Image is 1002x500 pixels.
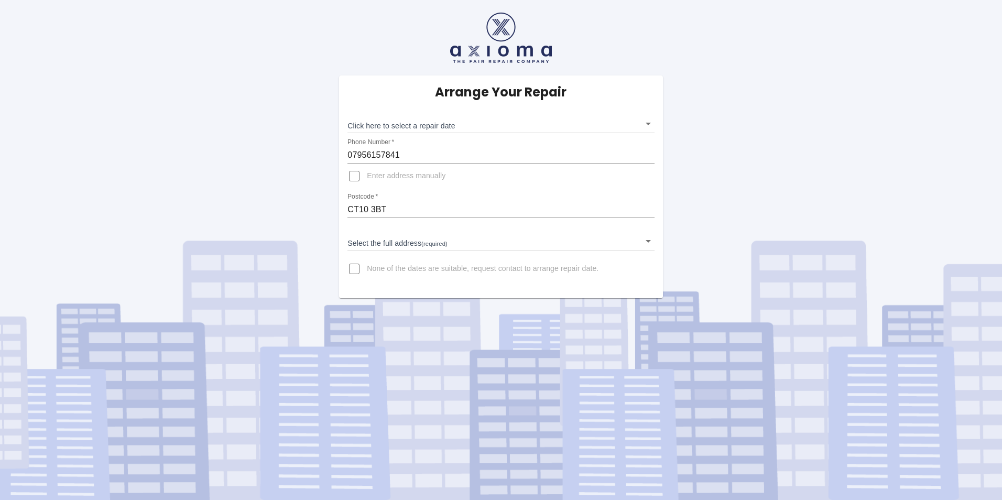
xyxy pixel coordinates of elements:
[450,13,552,63] img: axioma
[435,84,567,101] h5: Arrange Your Repair
[347,192,378,201] label: Postcode
[347,138,394,147] label: Phone Number
[367,264,598,274] span: None of the dates are suitable, request contact to arrange repair date.
[367,171,445,181] span: Enter address manually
